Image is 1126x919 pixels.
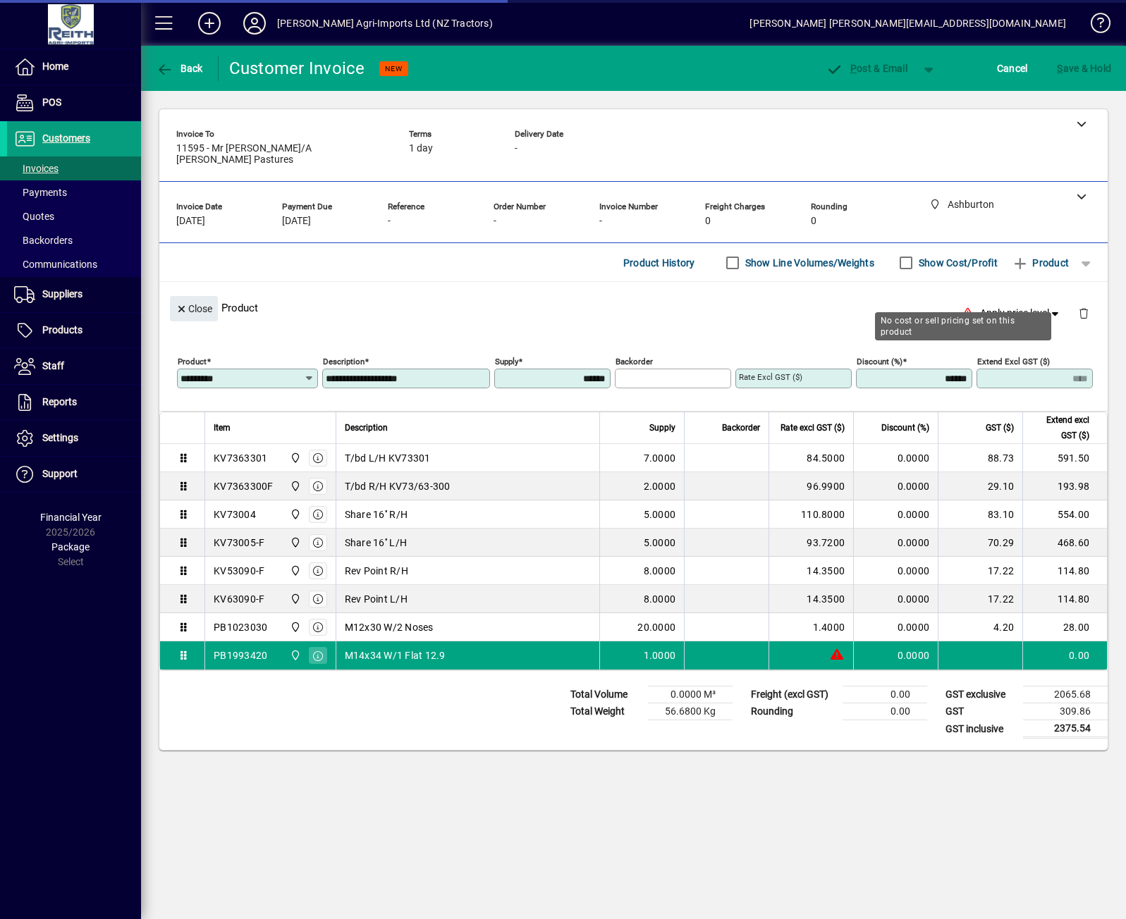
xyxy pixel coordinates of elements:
span: Customers [42,132,90,144]
span: Settings [42,432,78,443]
td: 2375.54 [1023,720,1108,738]
span: Close [176,297,212,321]
button: Profile [232,11,277,36]
a: Backorders [7,228,141,252]
span: S [1057,63,1063,74]
a: Products [7,313,141,348]
button: Save & Hold [1053,56,1115,81]
div: 110.8000 [778,507,845,522]
span: Package [51,541,90,553]
span: Ashburton [286,591,302,607]
span: Ashburton [286,619,302,635]
span: Rate excl GST ($) [781,420,845,436]
span: Rev Point R/H [345,564,408,578]
div: Product [159,282,1108,333]
mat-label: Supply [495,357,518,366]
span: - [599,216,602,227]
td: 0.0000 [853,557,938,585]
a: Staff [7,349,141,384]
td: GST inclusive [938,720,1023,738]
td: GST [938,703,1023,720]
mat-label: Extend excl GST ($) [977,357,1050,366]
span: M12x30 W/2 Noses [345,620,434,634]
span: 5.0000 [644,536,676,550]
button: Product [1005,250,1076,276]
span: POS [42,97,61,108]
td: Freight (excl GST) [744,686,843,703]
a: Knowledge Base [1080,3,1108,49]
div: KV73004 [214,507,256,522]
div: [PERSON_NAME] Agri-Imports Ltd (NZ Tractors) [277,12,493,35]
app-page-header-button: Delete [1067,307,1101,319]
div: KV63090-F [214,592,264,606]
span: [DATE] [176,216,205,227]
div: PB1023030 [214,620,267,634]
div: [PERSON_NAME] [PERSON_NAME][EMAIL_ADDRESS][DOMAIN_NAME] [749,12,1066,35]
a: Home [7,49,141,85]
a: POS [7,85,141,121]
td: 0.0000 [853,529,938,557]
span: 5.0000 [644,507,676,522]
span: Reports [42,396,77,407]
span: M14x34 W/1 Flat 12.9 [345,648,446,662]
a: Quotes [7,204,141,228]
span: Suppliers [42,288,82,300]
span: 11595 - Mr [PERSON_NAME]/A [PERSON_NAME] Pastures [176,143,388,166]
td: 0.0000 [853,641,938,670]
span: Back [156,63,203,74]
div: KV73005-F [214,536,264,550]
span: 8.0000 [644,592,676,606]
mat-label: Product [178,357,207,366]
td: 0.0000 [853,613,938,641]
button: Add [187,11,232,36]
span: Payments [14,187,67,198]
a: Reports [7,385,141,420]
td: 2065.68 [1023,686,1108,703]
span: Cancel [997,57,1028,80]
mat-label: Discount (%) [857,357,902,366]
span: Share 16'' R/H [345,507,408,522]
div: 84.5000 [778,451,845,465]
span: Ashburton [286,535,302,550]
td: Total Weight [563,703,648,720]
span: Communications [14,259,97,270]
span: GST ($) [986,420,1014,436]
td: Rounding [744,703,843,720]
span: Ashburton [286,648,302,663]
span: - [388,216,391,227]
td: 554.00 [1022,500,1107,529]
span: Ashburton [286,563,302,579]
span: T/bd R/H KV73/63-300 [345,479,451,493]
div: 14.3500 [778,592,845,606]
label: Show Cost/Profit [916,256,998,270]
td: 83.10 [938,500,1022,529]
mat-label: Description [323,357,365,366]
td: 309.86 [1023,703,1108,720]
span: 2.0000 [644,479,676,493]
a: Communications [7,252,141,276]
button: Delete [1067,296,1101,330]
div: KV53090-F [214,564,264,578]
span: T/bd L/H KV73301 [345,451,431,465]
span: Product History [623,252,695,274]
span: Backorder [722,420,760,436]
a: Support [7,457,141,492]
span: - [515,143,518,154]
app-page-header-button: Close [166,302,221,314]
span: 1 day [409,143,433,154]
span: Ashburton [286,450,302,466]
td: 70.29 [938,529,1022,557]
span: Home [42,61,68,72]
td: 4.20 [938,613,1022,641]
td: 468.60 [1022,529,1107,557]
span: Rev Point L/H [345,592,408,606]
span: - [494,216,496,227]
mat-label: Backorder [616,357,653,366]
td: 0.0000 [853,585,938,613]
td: 17.22 [938,585,1022,613]
td: Total Volume [563,686,648,703]
td: 0.00 [843,686,927,703]
span: P [850,63,857,74]
span: Products [42,324,82,335]
span: [DATE] [282,216,311,227]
